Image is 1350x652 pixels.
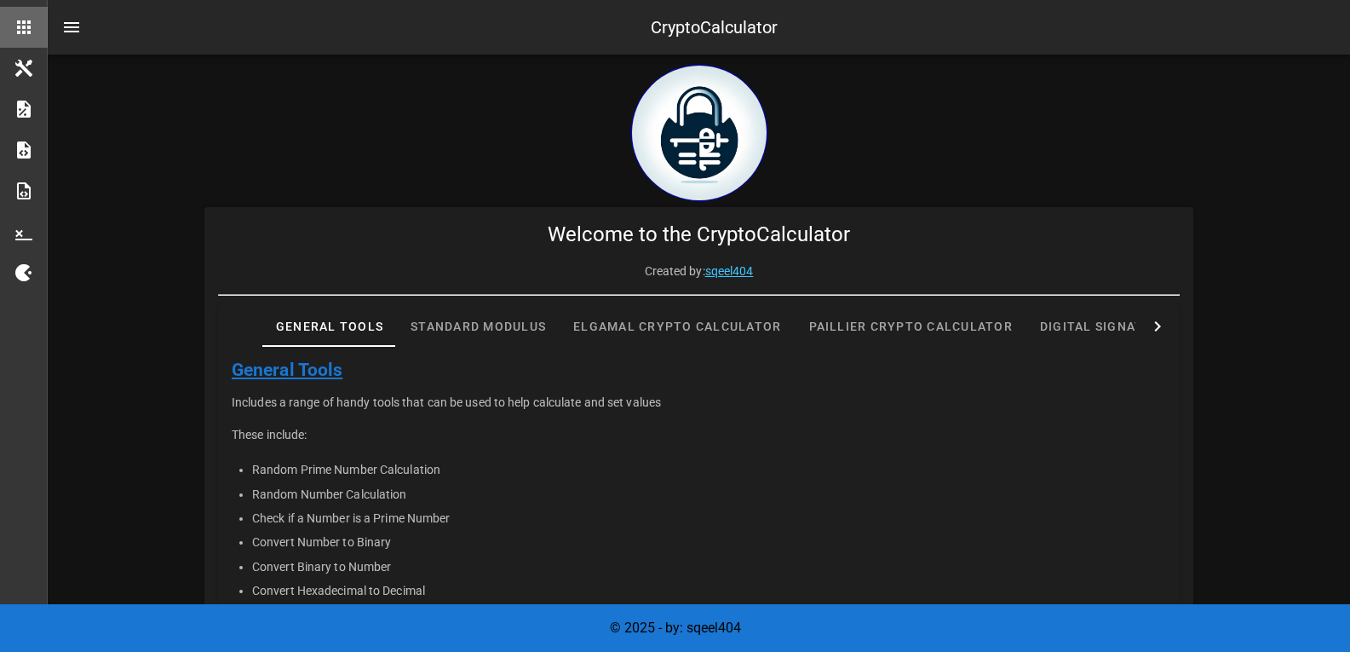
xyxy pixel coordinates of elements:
[262,306,397,347] div: General Tools
[252,579,1166,603] li: Convert Hexadecimal to Decimal
[1026,306,1272,347] div: Digital Signature Calculator
[397,306,560,347] div: Standard Modulus
[252,506,1166,530] li: Check if a Number is a Prime Number
[252,482,1166,505] li: Random Number Calculation
[232,425,1166,444] p: These include:
[252,603,1166,626] li: Convert Decimal to Hexadecimal
[232,393,1166,412] p: Includes a range of handy tools that can be used to help calculate and set values
[796,306,1027,347] div: Paillier Crypto Calculator
[51,7,92,48] button: nav-menu-toggle
[232,360,342,380] a: General Tools
[560,306,795,347] div: Elgamal Crypto Calculator
[705,264,754,278] a: sqeel404
[252,555,1166,579] li: Convert Binary to Number
[631,65,767,201] img: encryption logo
[651,14,778,40] div: CryptoCalculator
[252,530,1166,554] li: Convert Number to Binary
[218,262,1180,280] p: Created by:
[252,458,1166,482] li: Random Prime Number Calculation
[610,620,741,636] span: © 2025 - by: sqeel404
[204,207,1193,262] div: Welcome to the CryptoCalculator
[631,188,767,205] a: home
